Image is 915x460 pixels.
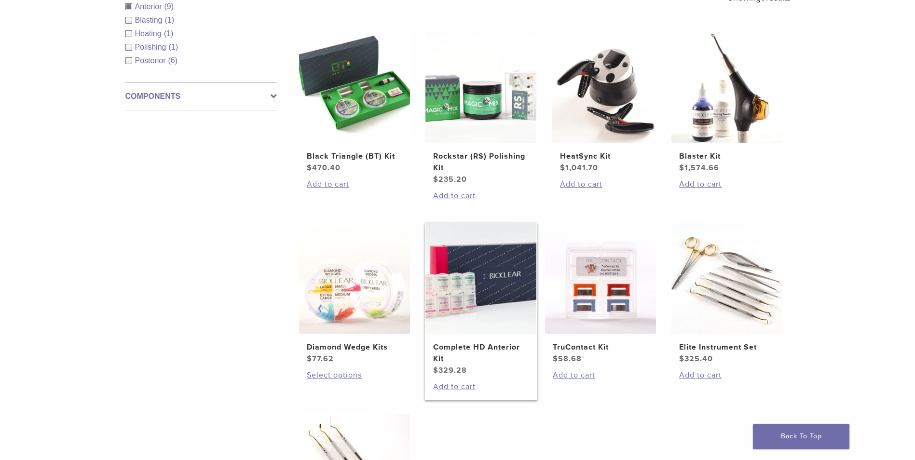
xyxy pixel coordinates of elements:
[164,29,174,38] span: (1)
[164,2,174,11] span: (9)
[299,32,410,143] img: Black Triangle (BT) Kit
[552,32,664,174] a: HeatSync KitHeatSync Kit $1,041.70
[168,43,178,51] span: (1)
[553,341,648,353] h2: TruContact Kit
[307,150,402,162] h2: Black Triangle (BT) Kit
[545,223,657,365] a: TruContact KitTruContact Kit $58.68
[553,354,582,364] bdi: 58.68
[433,150,529,174] h2: Rockstar (RS) Polishing Kit
[679,354,713,364] bdi: 325.40
[125,91,277,102] label: Components
[307,178,402,190] a: Add to cart: “Black Triangle (BT) Kit”
[679,369,775,381] a: Add to cart: “Elite Instrument Set”
[553,369,648,381] a: Add to cart: “TruContact Kit”
[307,341,402,353] h2: Diamond Wedge Kits
[307,369,402,381] a: Select options for “Diamond Wedge Kits”
[679,341,775,353] h2: Elite Instrument Set
[560,163,565,173] span: $
[135,56,168,65] span: Posterior
[753,424,849,449] a: Back To Top
[552,32,663,143] img: HeatSync Kit
[307,163,341,173] bdi: 470.40
[307,354,312,364] span: $
[425,223,536,334] img: Complete HD Anterior Kit
[135,2,164,11] span: Anterior
[671,223,782,334] img: Elite Instrument Set
[679,150,775,162] h2: Blaster Kit
[425,32,536,143] img: Rockstar (RS) Polishing Kit
[433,175,438,184] span: $
[545,223,656,334] img: TruContact Kit
[433,341,529,365] h2: Complete HD Anterior Kit
[168,56,178,65] span: (6)
[671,223,783,365] a: Elite Instrument SetElite Instrument Set $325.40
[299,223,411,365] a: Diamond Wedge KitsDiamond Wedge Kits $77.62
[135,29,164,38] span: Heating
[671,32,782,143] img: Blaster Kit
[553,354,558,364] span: $
[433,190,529,202] a: Add to cart: “Rockstar (RS) Polishing Kit”
[135,16,165,24] span: Blasting
[433,381,529,392] a: Add to cart: “Complete HD Anterior Kit”
[299,32,411,174] a: Black Triangle (BT) KitBlack Triangle (BT) Kit $470.40
[560,178,656,190] a: Add to cart: “HeatSync Kit”
[135,43,169,51] span: Polishing
[425,223,537,376] a: Complete HD Anterior KitComplete HD Anterior Kit $329.28
[433,365,467,375] bdi: 329.28
[307,163,312,173] span: $
[433,175,467,184] bdi: 235.20
[425,32,537,185] a: Rockstar (RS) Polishing KitRockstar (RS) Polishing Kit $235.20
[164,16,174,24] span: (1)
[679,163,684,173] span: $
[560,163,598,173] bdi: 1,041.70
[679,178,775,190] a: Add to cart: “Blaster Kit”
[560,150,656,162] h2: HeatSync Kit
[679,163,719,173] bdi: 1,574.66
[433,365,438,375] span: $
[671,32,783,174] a: Blaster KitBlaster Kit $1,574.66
[299,223,410,334] img: Diamond Wedge Kits
[307,354,334,364] bdi: 77.62
[679,354,684,364] span: $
